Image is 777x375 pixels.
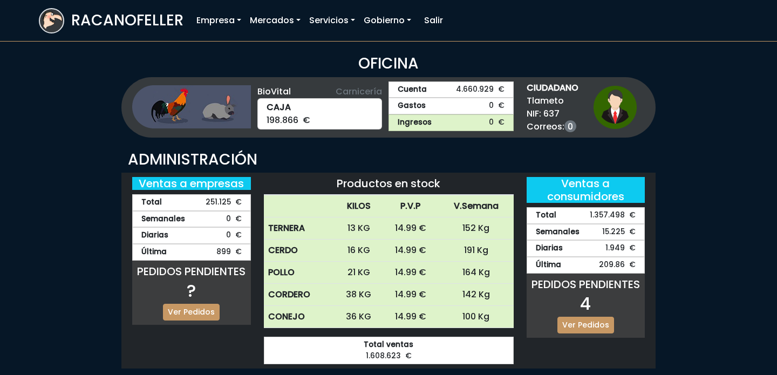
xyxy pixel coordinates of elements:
div: 0 € [132,211,251,228]
div: 251.125 € [132,194,251,211]
td: 38 KG [335,284,382,306]
h3: OFICINA [39,54,738,73]
th: CERDO [264,240,335,262]
span: Tlameto [527,94,578,107]
span: ? [187,278,196,303]
a: Ver Pedidos [163,304,220,321]
td: 164 Kg [439,262,514,284]
strong: Semanales [141,214,185,225]
div: 1.949 € [527,240,645,257]
strong: Cuenta [398,84,427,96]
a: Empresa [192,10,246,31]
td: 14.99 € [383,217,439,240]
div: 899 € [132,244,251,261]
strong: Última [536,260,561,271]
a: Gobierno [359,10,415,31]
strong: Gastos [398,100,426,112]
a: Cuenta4.660.929 € [388,81,514,98]
a: Gastos0 € [388,98,514,114]
strong: Diarias [141,230,168,241]
th: POLLO [264,262,335,284]
img: ganaderia.png [132,85,251,128]
th: P.V.P [383,195,439,217]
a: Salir [420,10,447,31]
strong: CAJA [267,101,373,114]
strong: Última [141,247,167,258]
strong: Ingresos [398,117,432,128]
td: 142 Kg [439,284,514,306]
td: 14.99 € [383,262,439,284]
td: 36 KG [335,306,382,328]
a: RACANOFELLER [39,5,183,36]
a: Ver Pedidos [557,317,614,333]
img: logoracarojo.png [40,9,63,30]
strong: Total ventas [273,339,505,351]
td: 14.99 € [383,284,439,306]
td: 100 Kg [439,306,514,328]
span: Correos: [527,120,578,133]
th: CONEJO [264,306,335,328]
td: 14.99 € [383,306,439,328]
th: KILOS [335,195,382,217]
img: ciudadano1.png [594,86,637,129]
h5: PEDIDOS PENDIENTES [132,265,251,278]
th: V.Semana [439,195,514,217]
h3: RACANOFELLER [71,11,183,30]
a: Servicios [305,10,359,31]
div: BioVital [257,85,383,98]
h3: ADMINISTRACIÓN [128,151,649,169]
div: 15.225 € [527,224,645,241]
div: 1.357.498 € [527,207,645,224]
span: 4 [580,291,591,316]
h5: PEDIDOS PENDIENTES [527,278,645,291]
div: 1.608.623 € [264,337,514,364]
th: CORDERO [264,284,335,306]
strong: Total [536,210,556,221]
a: Mercados [246,10,305,31]
h5: Productos en stock [264,177,514,190]
a: Ingresos0 € [388,114,514,131]
h5: Ventas a empresas [132,177,251,190]
strong: Total [141,197,162,208]
th: TERNERA [264,217,335,240]
div: 0 € [132,227,251,244]
td: 21 KG [335,262,382,284]
td: 13 KG [335,217,382,240]
div: 198.866 € [257,98,383,129]
td: 152 Kg [439,217,514,240]
h5: Ventas a consumidores [527,177,645,203]
td: 16 KG [335,240,382,262]
td: 191 Kg [439,240,514,262]
span: Carnicería [336,85,382,98]
strong: CIUDADANO [527,81,578,94]
div: 209.86 € [527,257,645,274]
strong: Diarias [536,243,563,254]
span: NIF: 637 [527,107,578,120]
td: 14.99 € [383,240,439,262]
strong: Semanales [536,227,580,238]
a: 0 [564,120,576,132]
